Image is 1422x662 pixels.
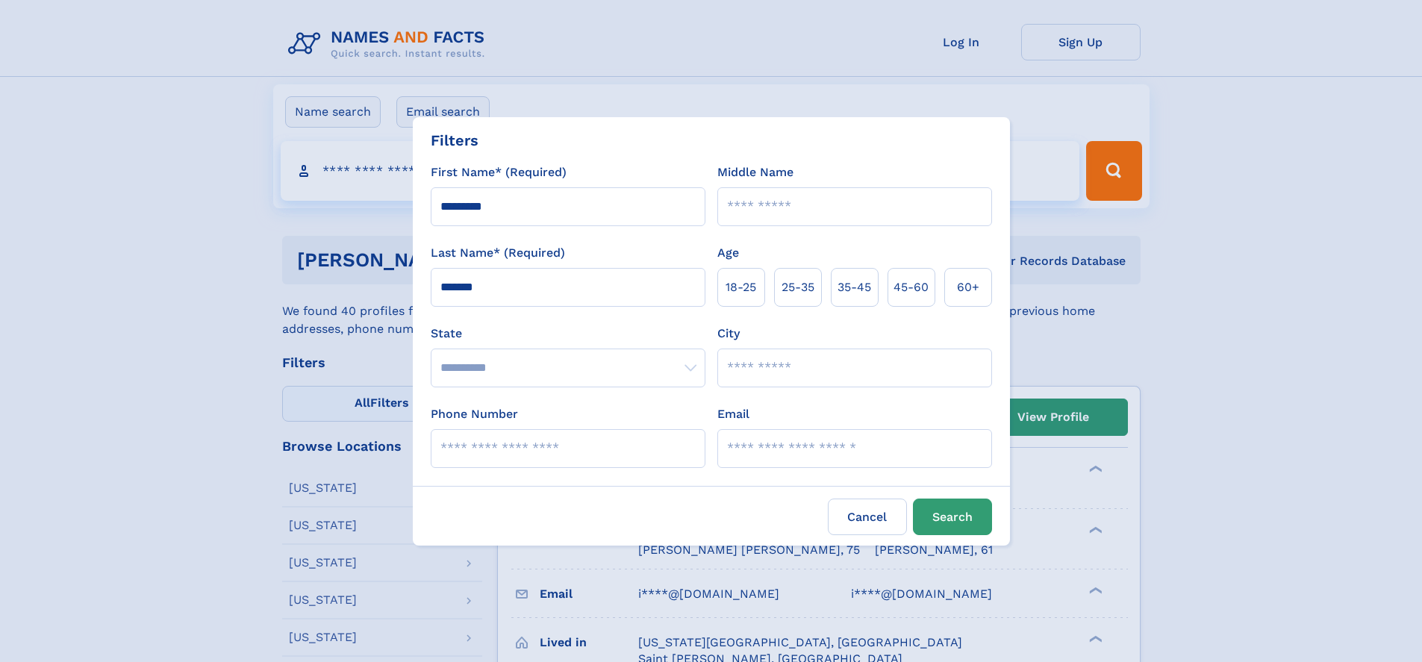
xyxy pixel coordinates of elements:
label: Phone Number [431,405,518,423]
span: 18‑25 [726,278,756,296]
button: Search [913,499,992,535]
label: Cancel [828,499,907,535]
div: Filters [431,129,478,152]
span: 60+ [957,278,979,296]
label: City [717,325,740,343]
label: Middle Name [717,163,793,181]
span: 35‑45 [838,278,871,296]
label: State [431,325,705,343]
span: 25‑35 [782,278,814,296]
label: Age [717,244,739,262]
label: First Name* (Required) [431,163,567,181]
label: Email [717,405,749,423]
span: 45‑60 [894,278,929,296]
label: Last Name* (Required) [431,244,565,262]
